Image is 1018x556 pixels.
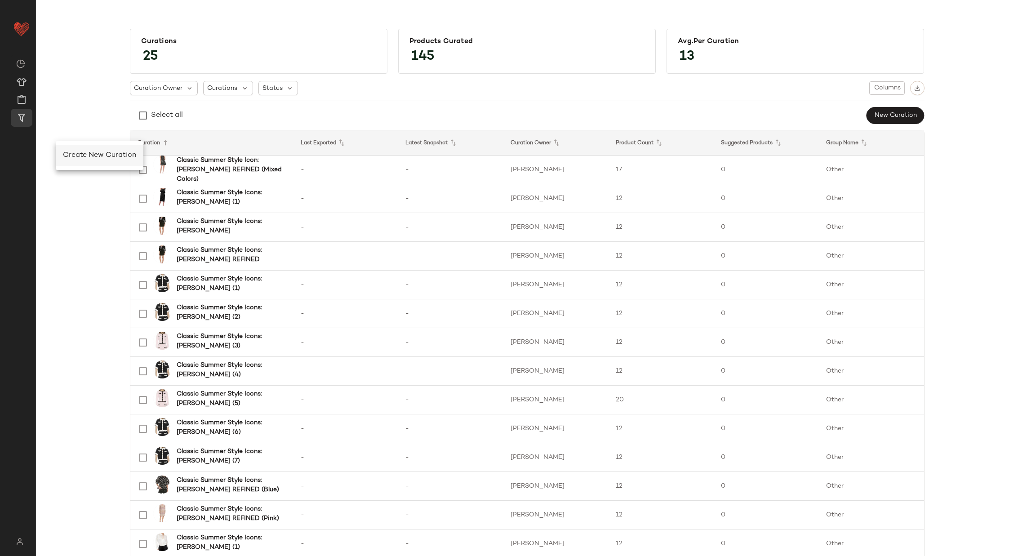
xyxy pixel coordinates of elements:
[819,501,924,529] td: Other
[177,332,283,351] b: Classic Summer Style Icons: [PERSON_NAME] (3)
[207,84,237,93] span: Curations
[177,360,283,379] b: Classic Summer Style Icons: [PERSON_NAME] (4)
[13,20,31,38] img: heart_red.DM2ytmEG.svg
[398,386,503,414] td: -
[134,84,182,93] span: Curation Owner
[714,184,819,213] td: 0
[293,328,399,357] td: -
[16,59,25,68] img: svg%3e
[609,501,714,529] td: 12
[293,414,399,443] td: -
[609,184,714,213] td: 12
[503,184,609,213] td: [PERSON_NAME]
[153,274,171,292] img: 1050237379_RLLATH.jpg
[293,242,399,271] td: -
[177,217,283,236] b: Classic Summer Style Icons: [PERSON_NAME]
[869,81,904,95] button: Columns
[63,151,136,159] span: Create New Curation
[714,414,819,443] td: 0
[866,107,924,124] button: New Curation
[398,328,503,357] td: -
[398,271,503,299] td: -
[671,40,703,73] span: 13
[678,37,913,46] div: Avg.per Curation
[153,389,171,407] img: 1050158965_RLLATH.jpg
[409,37,645,46] div: Products Curated
[503,271,609,299] td: [PERSON_NAME]
[714,156,819,184] td: 0
[11,538,28,545] img: svg%3e
[609,414,714,443] td: 12
[398,472,503,501] td: -
[153,156,171,173] img: 1415387247_RLLATH.jpg
[503,156,609,184] td: [PERSON_NAME]
[398,242,503,271] td: -
[177,274,283,293] b: Classic Summer Style Icons: [PERSON_NAME] (1)
[153,332,171,350] img: 1050158965_RLLATH.jpg
[177,476,283,494] b: Classic Summer Style Icons: [PERSON_NAME] REFINED (Blue)
[177,188,283,207] b: Classic Summer Style Icons: [PERSON_NAME] (1)
[609,156,714,184] td: 17
[714,213,819,242] td: 0
[293,357,399,386] td: -
[293,156,399,184] td: -
[293,443,399,472] td: -
[609,242,714,271] td: 12
[398,501,503,529] td: -
[141,37,376,46] div: Curations
[153,504,171,522] img: 1415352005_RLLATH.jpg
[293,386,399,414] td: -
[177,156,283,184] b: Classic Summer Style Icon: [PERSON_NAME] REFINED (Mixed Colors)
[153,217,171,235] img: 1050069791_RLLATH.jpg
[609,443,714,472] td: 12
[609,472,714,501] td: 12
[293,130,399,156] th: Last Exported
[398,213,503,242] td: -
[714,472,819,501] td: 0
[293,271,399,299] td: -
[714,299,819,328] td: 0
[819,472,924,501] td: Other
[293,472,399,501] td: -
[714,443,819,472] td: 0
[177,533,283,552] b: Classic Summer Style Icons: [PERSON_NAME] (1)
[819,271,924,299] td: Other
[151,110,183,121] div: Select all
[153,418,171,436] img: 1050237379_RLLATH.jpg
[819,156,924,184] td: Other
[609,328,714,357] td: 12
[503,357,609,386] td: [PERSON_NAME]
[398,357,503,386] td: -
[503,213,609,242] td: [PERSON_NAME]
[609,386,714,414] td: 20
[914,85,920,91] img: svg%3e
[177,389,283,408] b: Classic Summer Style Icons: [PERSON_NAME] (5)
[262,84,283,93] span: Status
[714,130,819,156] th: Suggested Products
[398,299,503,328] td: -
[714,501,819,529] td: 0
[134,40,167,73] span: 25
[714,386,819,414] td: 0
[819,328,924,357] td: Other
[874,112,916,119] span: New Curation
[503,328,609,357] td: [PERSON_NAME]
[609,357,714,386] td: 12
[177,504,283,523] b: Classic Summer Style Icons: [PERSON_NAME] REFINED (Pink)
[819,299,924,328] td: Other
[819,184,924,213] td: Other
[503,443,609,472] td: [PERSON_NAME]
[503,242,609,271] td: [PERSON_NAME]
[153,533,171,551] img: 1415354607_RLLATH.jpg
[819,443,924,472] td: Other
[714,357,819,386] td: 0
[819,242,924,271] td: Other
[398,156,503,184] td: -
[402,40,444,73] span: 145
[609,130,714,156] th: Product Count
[153,303,171,321] img: 1050237379_RLLATH.jpg
[177,418,283,437] b: Classic Summer Style Icons: [PERSON_NAME] (6)
[153,476,171,494] img: 1411595616_RLLATH.jpg
[293,299,399,328] td: -
[130,130,293,156] th: Curation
